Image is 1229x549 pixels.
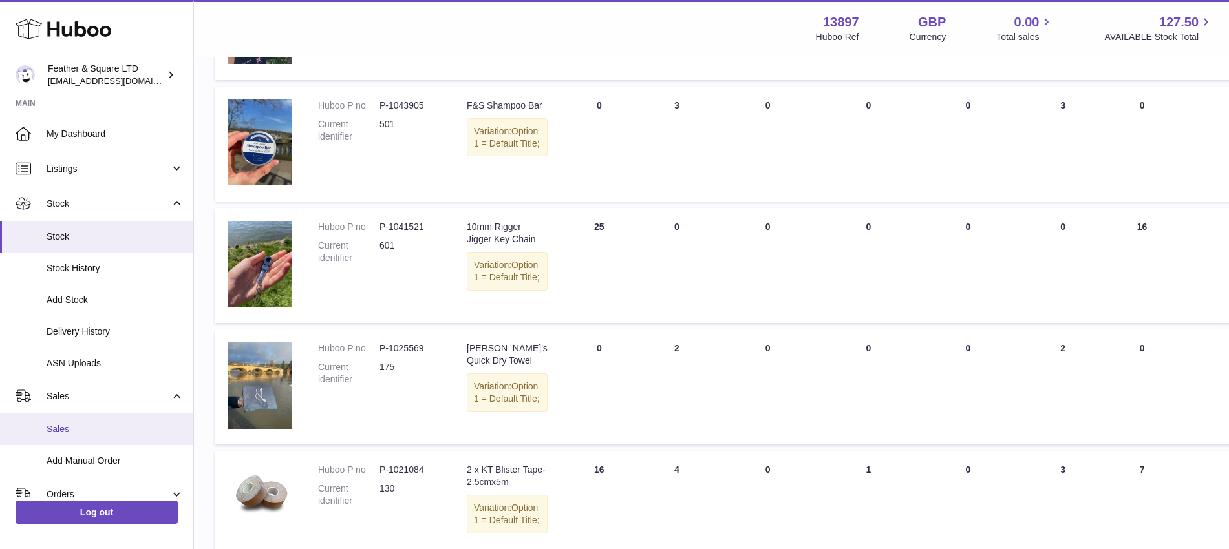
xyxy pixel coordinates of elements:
span: Option 1 = Default Title; [474,381,540,404]
td: 0 [561,329,638,444]
dt: Huboo P no [318,464,379,476]
dd: 175 [379,361,441,386]
span: My Dashboard [47,128,184,140]
div: Currency [910,31,946,43]
dt: Current identifier [318,361,379,386]
td: 0 [820,329,917,444]
div: Variation: [467,495,548,533]
span: Add Manual Order [47,455,184,467]
td: 0 [1019,208,1107,323]
td: 0 [820,208,917,323]
dd: P-1041521 [379,221,441,233]
strong: GBP [918,14,946,31]
span: Stock [47,231,184,243]
span: Delivery History [47,326,184,338]
div: Variation: [467,373,548,412]
td: 3 [1019,87,1107,202]
dt: Current identifier [318,482,379,507]
img: product image [228,221,292,307]
strong: 13897 [823,14,859,31]
div: F&S Shampoo Bar [467,99,548,112]
a: 0.00 Total sales [996,14,1054,43]
span: 0 [965,222,970,232]
span: Orders [47,488,170,501]
span: 0.00 [1014,14,1040,31]
span: Stock [47,198,170,210]
a: Log out [16,501,178,524]
td: 0 [716,329,820,444]
img: product image [228,99,292,185]
td: 0 [638,208,716,323]
td: 0 [1107,87,1177,202]
span: Option 1 = Default Title; [474,126,540,149]
span: ASN Uploads [47,357,184,369]
dt: Current identifier [318,118,379,143]
td: 2 [638,329,716,444]
td: 0 [716,87,820,202]
dd: 601 [379,240,441,264]
td: 16 [1107,208,1177,323]
span: Sales [47,390,170,402]
span: Add Stock [47,294,184,306]
span: Stock History [47,262,184,274]
div: Variation: [467,118,548,157]
dd: P-1021084 [379,464,441,476]
img: product image [228,342,292,428]
dt: Huboo P no [318,342,379,355]
span: AVAILABLE Stock Total [1104,31,1213,43]
td: 0 [561,87,638,202]
dd: 130 [379,482,441,507]
td: 25 [561,208,638,323]
dt: Huboo P no [318,99,379,112]
td: 0 [1107,329,1177,444]
span: [EMAIL_ADDRESS][DOMAIN_NAME] [48,76,190,86]
dt: Current identifier [318,240,379,264]
div: 10mm Rigger Jigger Key Chain [467,221,548,245]
div: [PERSON_NAME]'s Quick Dry Towel [467,342,548,367]
span: Option 1 = Default Title; [474,260,540,282]
div: Variation: [467,252,548,291]
span: 0 [965,100,970,110]
span: Total sales [996,31,1054,43]
dt: Huboo P no [318,221,379,233]
span: 0 [965,343,970,353]
dd: P-1025569 [379,342,441,355]
td: 0 [820,87,917,202]
td: 2 [1019,329,1107,444]
td: 0 [716,208,820,323]
span: Listings [47,163,170,175]
td: 3 [638,87,716,202]
span: 0 [965,464,970,475]
dd: 501 [379,118,441,143]
span: 127.50 [1159,14,1199,31]
span: Sales [47,423,184,435]
img: feathernsquare@gmail.com [16,65,35,85]
dd: P-1043905 [379,99,441,112]
div: Huboo Ref [816,31,859,43]
div: Feather & Square LTD [48,63,164,87]
a: 127.50 AVAILABLE Stock Total [1104,14,1213,43]
div: 2 x KT Blister Tape- 2.5cmx5m [467,464,548,488]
